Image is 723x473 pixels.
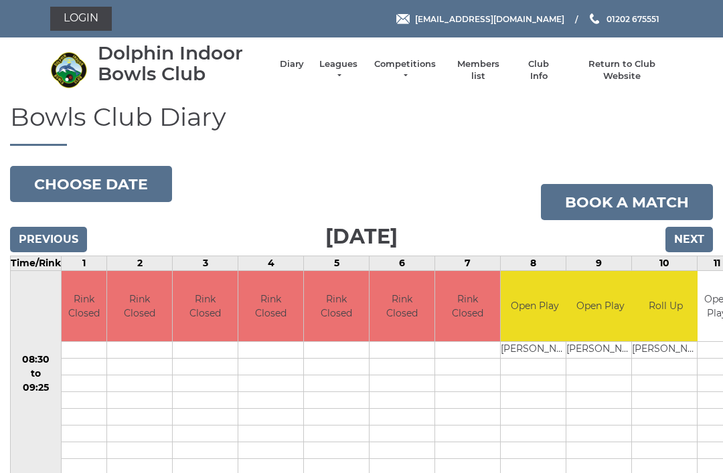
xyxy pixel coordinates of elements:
h1: Bowls Club Diary [10,103,713,147]
td: Open Play [501,271,568,341]
img: Phone us [590,13,599,24]
td: [PERSON_NAME] [632,341,700,358]
div: Dolphin Indoor Bowls Club [98,43,266,84]
span: [EMAIL_ADDRESS][DOMAIN_NAME] [415,13,564,23]
td: Time/Rink [11,256,62,271]
a: Book a match [541,184,713,220]
a: Return to Club Website [572,58,673,82]
a: Phone us 01202 675551 [588,13,659,25]
td: 1 [62,256,107,271]
span: 01202 675551 [607,13,659,23]
td: 8 [501,256,566,271]
td: [PERSON_NAME] [501,341,568,358]
a: Leagues [317,58,359,82]
input: Next [665,227,713,252]
td: Rink Closed [62,271,106,341]
td: Rink Closed [173,271,238,341]
input: Previous [10,227,87,252]
td: 4 [238,256,304,271]
td: [PERSON_NAME] [566,341,634,358]
a: Competitions [373,58,437,82]
td: 10 [632,256,698,271]
a: Login [50,7,112,31]
td: 6 [370,256,435,271]
td: 5 [304,256,370,271]
a: Email [EMAIL_ADDRESS][DOMAIN_NAME] [396,13,564,25]
td: Open Play [566,271,634,341]
a: Diary [280,58,304,70]
img: Email [396,14,410,24]
td: Rink Closed [435,271,500,341]
img: Dolphin Indoor Bowls Club [50,52,87,88]
td: 9 [566,256,632,271]
td: Rink Closed [238,271,303,341]
td: 2 [107,256,173,271]
td: Roll Up [632,271,700,341]
td: Rink Closed [370,271,434,341]
a: Members list [450,58,505,82]
a: Club Info [519,58,558,82]
td: Rink Closed [107,271,172,341]
td: Rink Closed [304,271,369,341]
td: 7 [435,256,501,271]
button: Choose date [10,166,172,202]
td: 3 [173,256,238,271]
